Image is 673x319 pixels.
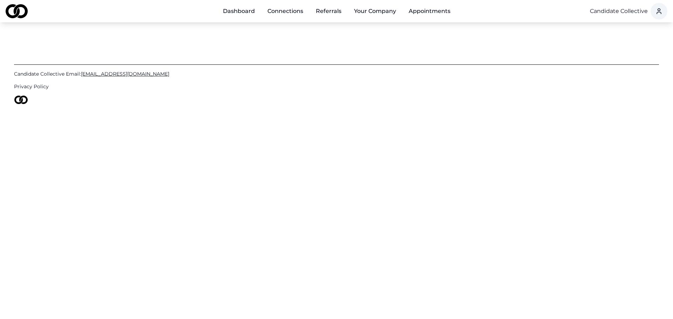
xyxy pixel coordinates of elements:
a: Dashboard [217,4,260,18]
a: Candidate Collective Email:[EMAIL_ADDRESS][DOMAIN_NAME] [14,70,659,77]
a: Appointments [403,4,456,18]
button: Your Company [348,4,402,18]
a: Privacy Policy [14,83,659,90]
img: logo [14,96,28,104]
a: Connections [262,4,309,18]
span: [EMAIL_ADDRESS][DOMAIN_NAME] [81,71,169,77]
nav: Main [217,4,456,18]
a: Referrals [310,4,347,18]
button: Candidate Collective [590,7,648,15]
img: logo [6,4,28,18]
